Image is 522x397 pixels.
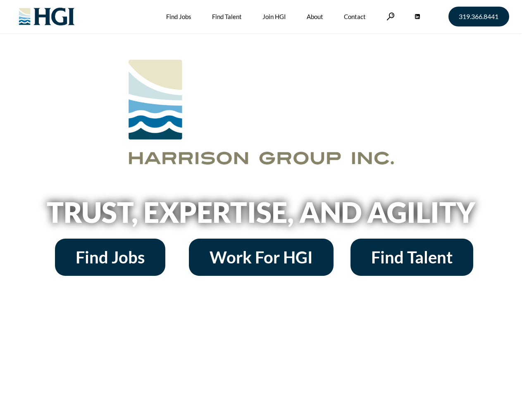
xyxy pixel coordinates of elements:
a: Search [386,12,395,20]
h2: Trust, Expertise, and Agility [26,198,497,226]
span: Find Talent [371,249,453,265]
span: Find Jobs [76,249,145,265]
a: Work For HGI [189,239,334,276]
a: Find Jobs [55,239,165,276]
a: 319.366.8441 [448,7,509,26]
a: Find Talent [350,239,473,276]
span: 319.366.8441 [459,13,498,20]
span: Work For HGI [210,249,313,265]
